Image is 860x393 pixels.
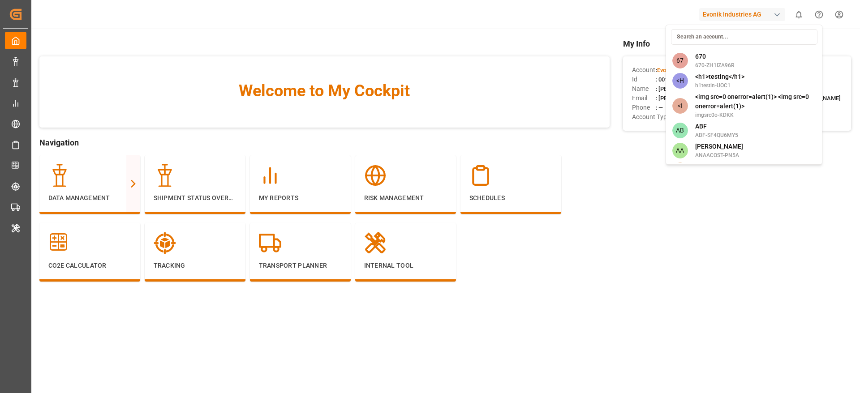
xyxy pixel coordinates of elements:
[671,29,817,45] input: Search an account...
[695,72,744,81] span: <h1>testing</h1>
[672,98,688,114] span: <I
[695,52,735,61] span: 670
[695,131,738,139] span: ABF-SF4QU6MY5
[672,53,688,68] span: 67
[695,151,743,159] span: ANAACOST-PN5A
[695,61,735,69] span: 670-ZH1IZA96R
[695,142,743,151] span: [PERSON_NAME]
[695,122,738,131] span: ABF
[672,123,688,138] span: AB
[672,143,688,158] span: AA
[695,81,744,90] span: h1testin-UOC1
[695,111,816,119] span: imgsrc0o-KDKK
[672,73,688,89] span: <H
[672,162,688,178] span: AA
[695,92,816,111] span: <img src=0 onerror=alert(1)> <img src=0 onerror=alert(1)>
